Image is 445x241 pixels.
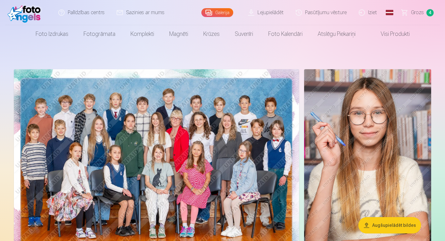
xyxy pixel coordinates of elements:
a: Magnēti [162,25,196,43]
a: Visi produkti [363,25,417,43]
a: Foto izdrukas [28,25,76,43]
a: Komplekti [123,25,162,43]
a: Galerija [201,8,233,17]
span: Grozs [411,9,424,16]
span: 4 [426,9,434,16]
img: /fa1 [8,3,44,23]
a: Foto kalendāri [261,25,310,43]
a: Atslēgu piekariņi [310,25,363,43]
button: Augšupielādēt bildes [358,217,421,233]
a: Suvenīri [227,25,261,43]
a: Fotogrāmata [76,25,123,43]
a: Krūzes [196,25,227,43]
